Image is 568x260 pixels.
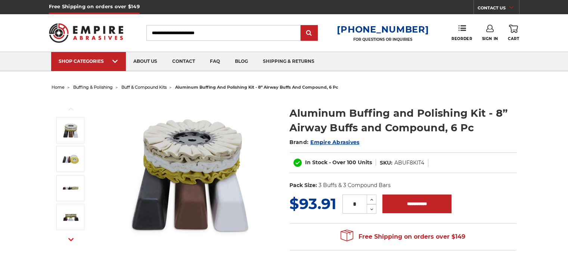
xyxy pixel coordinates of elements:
[255,52,322,71] a: shipping & returns
[61,121,80,140] img: 8 inch airway buffing wheel and compound kit for aluminum
[59,58,118,64] div: SHOP CATEGORIES
[62,231,80,247] button: Next
[451,25,472,41] a: Reorder
[347,159,356,166] span: 100
[329,159,345,166] span: - Over
[52,85,65,90] a: home
[289,181,317,189] dt: Pack Size:
[61,208,80,226] img: Aluminum Buffing and Polishing Kit - 8” Airway Buffs and Compound, 6 Pc
[73,85,113,90] a: buffing & polishing
[126,52,165,71] a: about us
[289,106,517,135] h1: Aluminum Buffing and Polishing Kit - 8” Airway Buffs and Compound, 6 Pc
[175,85,338,90] span: aluminum buffing and polishing kit - 8” airway buffs and compound, 6 pc
[302,26,317,41] input: Submit
[482,36,498,41] span: Sign In
[358,159,372,166] span: Units
[451,36,472,41] span: Reorder
[394,159,424,167] dd: ABUF8KIT4
[227,52,255,71] a: blog
[61,150,80,168] img: Aluminum 8 inch airway buffing wheel and compound kit
[478,4,519,14] a: CONTACT US
[305,159,328,166] span: In Stock
[380,159,392,167] dt: SKU:
[289,139,309,146] span: Brand:
[165,52,202,71] a: contact
[310,139,359,146] a: Empire Abrasives
[62,101,80,117] button: Previous
[508,25,519,41] a: Cart
[341,229,465,244] span: Free Shipping on orders over $149
[337,37,429,42] p: FOR QUESTIONS OR INQUIRIES
[289,195,336,213] span: $93.91
[508,36,519,41] span: Cart
[49,18,124,48] img: Empire Abrasives
[121,85,167,90] a: buff & compound kits
[202,52,227,71] a: faq
[115,98,265,248] img: 8 inch airway buffing wheel and compound kit for aluminum
[337,24,429,35] a: [PHONE_NUMBER]
[61,179,80,198] img: Aluminum Buffing and Polishing Kit - 8” Airway Buffs and Compound, 6 Pc
[319,181,391,189] dd: 3 Buffs & 3 Compound Bars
